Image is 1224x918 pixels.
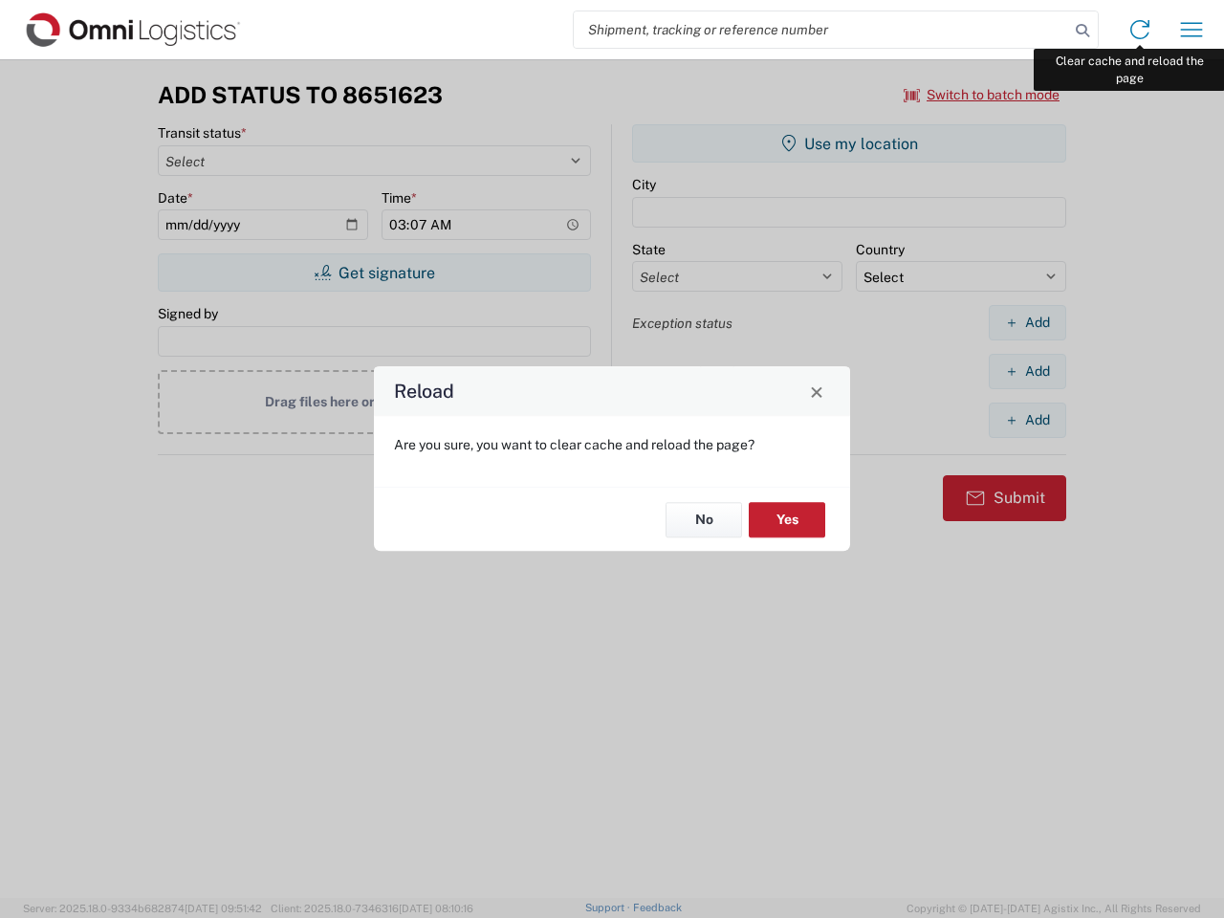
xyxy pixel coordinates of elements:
input: Shipment, tracking or reference number [574,11,1069,48]
h4: Reload [394,378,454,405]
button: Yes [749,502,825,537]
button: No [666,502,742,537]
p: Are you sure, you want to clear cache and reload the page? [394,436,830,453]
button: Close [803,378,830,404]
